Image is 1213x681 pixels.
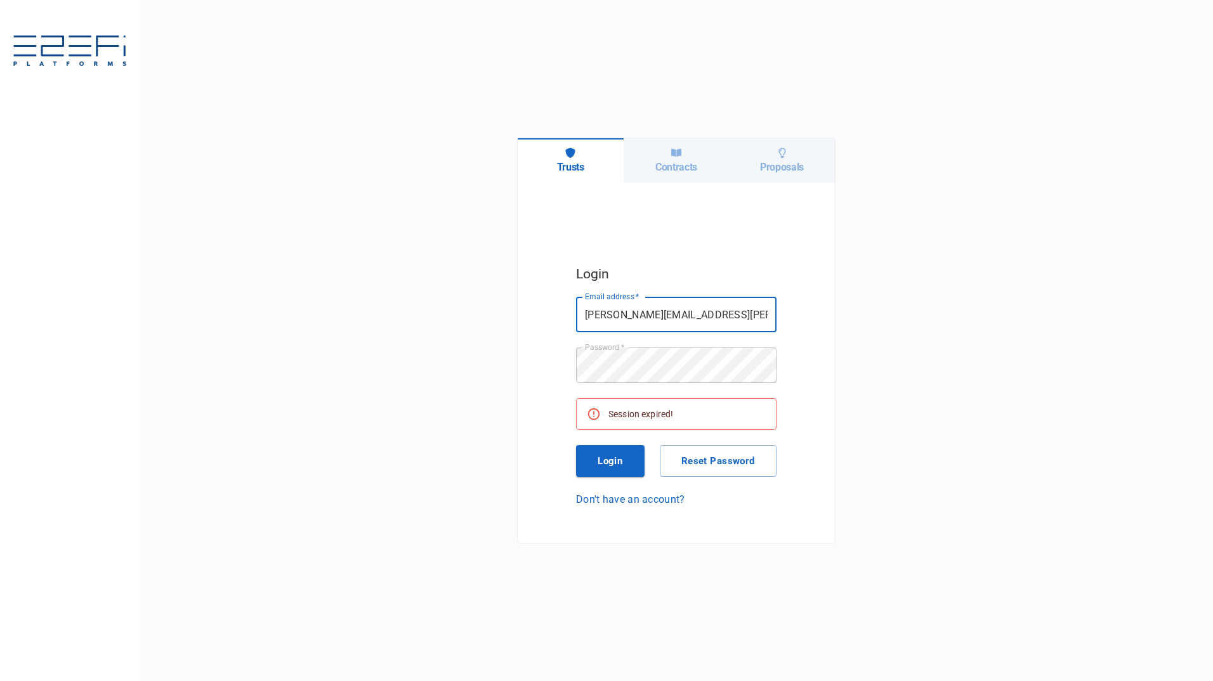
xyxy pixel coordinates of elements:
[585,291,639,302] label: Email address
[576,445,645,477] button: Login
[660,445,777,477] button: Reset Password
[655,161,697,173] h6: Contracts
[576,492,777,507] a: Don't have an account?
[608,403,673,425] div: Session expired!
[585,342,624,353] label: Password
[557,161,584,173] h6: Trusts
[13,36,127,68] img: E2EFiPLATFORMS-7f06cbf9.svg
[576,263,777,285] h5: Login
[760,161,804,173] h6: Proposals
